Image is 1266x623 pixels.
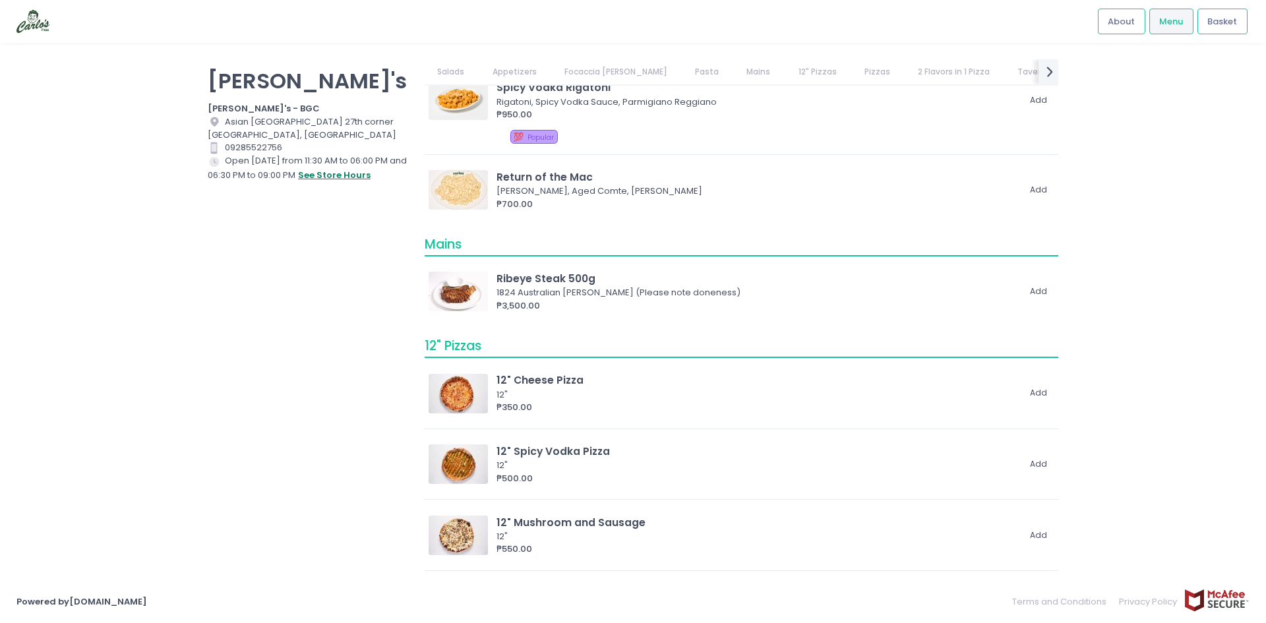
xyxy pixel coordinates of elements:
[297,168,371,183] button: see store hours
[497,444,1018,459] div: 12" Spicy Vodka Pizza
[425,235,462,253] span: Mains
[497,530,1014,543] div: 12"
[1023,524,1054,546] button: Add
[1113,589,1184,614] a: Privacy Policy
[429,170,488,210] img: Return of the Mac
[497,286,1014,299] div: 1824 Australian [PERSON_NAME] (Please note doneness)
[425,59,477,84] a: Salads
[551,59,680,84] a: Focaccia [PERSON_NAME]
[1184,589,1250,612] img: mcafee-secure
[497,543,1018,556] div: ₱550.00
[905,59,1003,84] a: 2 Flavors in 1 Pizza
[497,108,1018,121] div: ₱950.00
[1098,9,1145,34] a: About
[1159,15,1183,28] span: Menu
[1207,15,1237,28] span: Basket
[497,388,1014,401] div: 12"
[429,374,488,413] img: 12" Cheese Pizza
[734,59,783,84] a: Mains
[479,59,549,84] a: Appetizers
[208,115,408,142] div: Asian [GEOGRAPHIC_DATA] 27th corner [GEOGRAPHIC_DATA], [GEOGRAPHIC_DATA]
[1023,179,1054,201] button: Add
[1023,454,1054,475] button: Add
[497,80,1018,95] div: Spicy Vodka Rigatoni
[1108,15,1135,28] span: About
[497,515,1018,530] div: 12" Mushroom and Sausage
[429,80,488,120] img: Spicy Vodka Rigatoni
[1023,382,1054,404] button: Add
[208,141,408,154] div: 09285522756
[497,372,1018,388] div: 12" Cheese Pizza
[16,595,147,608] a: Powered by[DOMAIN_NAME]
[1005,59,1081,84] a: Tavern Style
[208,102,320,115] b: [PERSON_NAME]'s - BGC
[497,401,1018,414] div: ₱350.00
[497,459,1014,472] div: 12"
[1023,90,1054,111] button: Add
[16,10,49,33] img: logo
[682,59,732,84] a: Pasta
[497,169,1018,185] div: Return of the Mac
[497,271,1018,286] div: Ribeye Steak 500g
[497,96,1014,109] div: Rigatoni, Spicy Vodka Sauce, Parmigiano Reggiano
[497,198,1018,211] div: ₱700.00
[527,133,554,142] span: Popular
[429,444,488,484] img: 12" Spicy Vodka Pizza
[497,299,1018,312] div: ₱3,500.00
[208,68,408,94] p: [PERSON_NAME]'s
[425,337,481,355] span: 12" Pizzas
[1149,9,1193,34] a: Menu
[513,131,524,143] span: 💯
[429,272,488,311] img: Ribeye Steak 500g
[497,185,1014,198] div: [PERSON_NAME], Aged Comte, [PERSON_NAME]
[851,59,903,84] a: Pizzas
[1012,589,1113,614] a: Terms and Conditions
[1023,281,1054,303] button: Add
[208,154,408,182] div: Open [DATE] from 11:30 AM to 06:00 PM and 06:30 PM to 09:00 PM
[497,472,1018,485] div: ₱500.00
[429,516,488,555] img: 12" Mushroom and Sausage
[785,59,849,84] a: 12" Pizzas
